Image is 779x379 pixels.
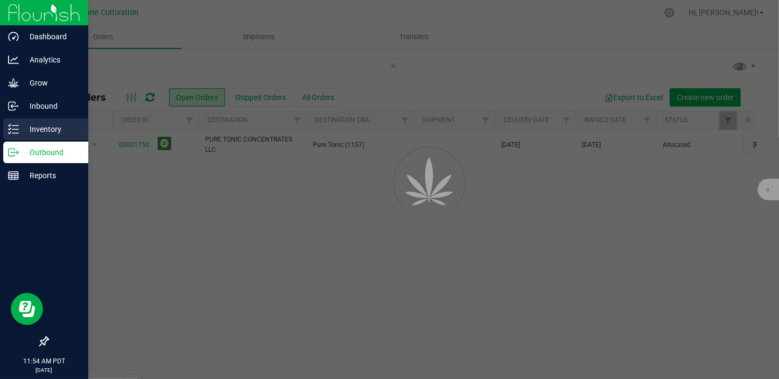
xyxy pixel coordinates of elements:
inline-svg: Grow [8,78,19,88]
inline-svg: Outbound [8,147,19,158]
p: [DATE] [5,366,83,374]
inline-svg: Dashboard [8,31,19,42]
p: Outbound [19,146,83,159]
p: Inventory [19,123,83,136]
iframe: Resource center [11,293,43,325]
p: Dashboard [19,30,83,43]
inline-svg: Analytics [8,54,19,65]
p: 11:54 AM PDT [5,356,83,366]
inline-svg: Inbound [8,101,19,111]
p: Inbound [19,100,83,113]
p: Reports [19,169,83,182]
p: Analytics [19,53,83,66]
p: Grow [19,76,83,89]
inline-svg: Inventory [8,124,19,135]
inline-svg: Reports [8,170,19,181]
